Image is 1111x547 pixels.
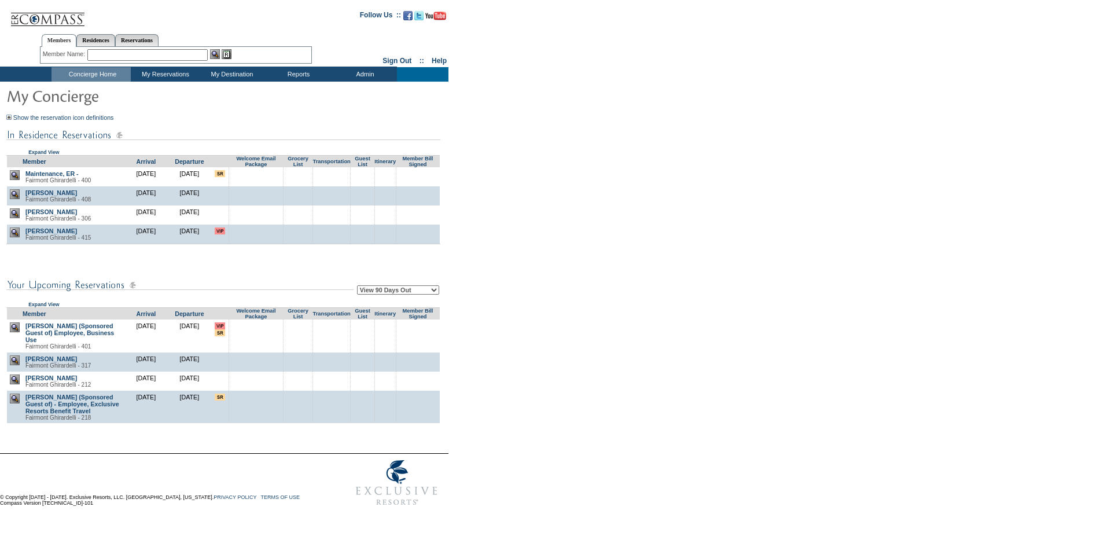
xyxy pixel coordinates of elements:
td: [DATE] [124,320,168,353]
td: [DATE] [124,225,168,244]
img: blank.gif [418,189,418,190]
a: Members [42,34,77,47]
a: [PERSON_NAME] [25,227,77,234]
img: blank.gif [385,355,385,356]
img: Follow us on Twitter [414,11,424,20]
td: Follow Us :: [360,10,401,24]
img: blank.gif [385,170,385,171]
a: PRIVACY POLICY [214,494,256,500]
td: [DATE] [124,186,168,205]
a: Member Bill Signed [403,308,433,320]
a: Welcome Email Package [236,156,275,167]
div: Member Name: [43,49,87,59]
img: blank.gif [298,170,299,171]
a: Help [432,57,447,65]
a: Itinerary [374,159,396,164]
a: Show the reservation icon definitions [13,114,114,121]
a: [PERSON_NAME] [25,375,77,381]
img: blank.gif [362,355,363,356]
a: TERMS OF USE [261,494,300,500]
td: Reports [264,67,330,82]
a: [PERSON_NAME] (Sponsored Guest of) Employee, Business Use [25,322,114,343]
img: blank.gif [418,208,418,209]
img: Show the reservation icon definitions [6,115,12,120]
td: [DATE] [124,372,168,391]
td: [DATE] [124,205,168,225]
a: [PERSON_NAME] [25,208,77,215]
img: view [10,355,20,365]
td: [DATE] [168,391,211,424]
img: Exclusive Resorts [345,454,448,512]
a: Subscribe to our YouTube Channel [425,14,446,21]
a: Member Bill Signed [403,156,433,167]
img: blank.gif [362,208,363,209]
a: Member [23,158,46,165]
td: [DATE] [124,353,168,372]
a: Expand View [28,149,59,155]
img: blank.gif [385,189,385,190]
a: Expand View [28,302,59,307]
input: VIP member [215,322,225,329]
img: view [10,227,20,237]
img: Become our fan on Facebook [403,11,413,20]
input: VIP member [215,227,225,234]
a: [PERSON_NAME] [25,355,77,362]
img: blank.gif [362,322,363,323]
a: Grocery List [288,156,308,167]
img: blank.gif [298,208,299,209]
a: Transportation [312,159,350,164]
img: view [10,208,20,218]
img: blank.gif [298,355,299,356]
td: [DATE] [168,320,211,353]
img: blank.gif [362,170,363,171]
img: blank.gif [298,322,299,323]
img: view [10,375,20,384]
td: Concierge Home [51,67,131,82]
img: blank.gif [362,189,363,190]
a: Maintenance, ER - [25,170,79,177]
img: blank.gif [298,189,299,190]
td: My Destination [197,67,264,82]
a: Arrival [137,310,156,317]
a: Guest List [355,308,370,320]
a: [PERSON_NAME] (Sponsored Guest of) - Employee, Exclusive Resorts Benefit Travel [25,394,119,414]
a: Residences [76,34,115,46]
img: blank.gif [385,208,385,209]
input: There are special requests for this reservation! [215,329,225,336]
a: Grocery List [288,308,308,320]
img: view [10,322,20,332]
span: Fairmont Ghirardelli - 400 [25,177,91,183]
img: Reservations [222,49,231,59]
a: Arrival [137,158,156,165]
span: :: [420,57,424,65]
input: There are special requests for this reservation! [215,394,225,401]
td: [DATE] [168,186,211,205]
span: Fairmont Ghirardelli - 401 [25,343,91,350]
a: Member [23,310,46,317]
td: [DATE] [124,391,168,424]
a: Transportation [312,311,350,317]
img: blank.gif [418,355,418,356]
span: Fairmont Ghirardelli - 306 [25,215,91,222]
a: Guest List [355,156,370,167]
